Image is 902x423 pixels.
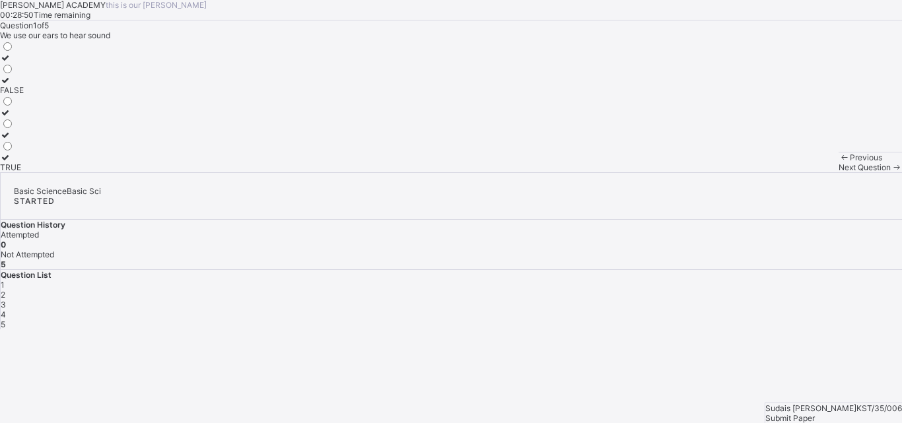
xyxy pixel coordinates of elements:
[14,196,55,206] span: STARTED
[14,186,67,196] span: Basic Science
[856,403,902,413] span: KST/35/006
[1,259,6,269] b: 5
[1,309,6,319] span: 4
[1,319,5,329] span: 5
[839,162,891,172] span: Next Question
[1,300,6,309] span: 3
[1,280,5,290] span: 1
[1,249,54,259] span: Not Attempted
[1,230,39,240] span: Attempted
[1,290,5,300] span: 2
[67,186,101,196] span: Basic Sci
[1,220,65,230] span: Question History
[850,152,882,162] span: Previous
[34,10,90,20] span: Time remaining
[1,270,52,280] span: Question List
[765,403,856,413] span: Sudais [PERSON_NAME]
[765,413,815,423] span: Submit Paper
[1,240,6,249] b: 0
